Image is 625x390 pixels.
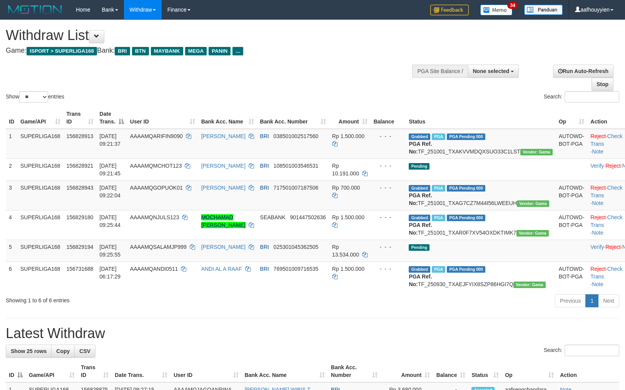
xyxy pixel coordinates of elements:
[590,214,606,220] a: Reject
[430,5,469,15] img: Feedback.jpg
[115,47,130,55] span: BRI
[328,360,381,382] th: Bank Acc. Number: activate to sort column ascending
[524,5,563,15] img: panduan.png
[433,360,468,382] th: Balance: activate to sort column ascending
[130,244,187,250] span: AAAAMQSALAMJP999
[409,273,432,287] b: PGA Ref. No:
[409,192,432,206] b: PGA Ref. No:
[598,294,619,307] a: Next
[209,47,231,55] span: PANIN
[130,266,178,272] span: AAAAMQANDI0511
[374,213,403,221] div: - - -
[409,141,432,155] b: PGA Ref. No:
[17,180,64,210] td: SUPERLIGA168
[274,266,319,272] span: Copy 769501009716535 to clipboard
[473,68,510,74] span: None selected
[516,230,549,237] span: Vendor URL: https://trx31.1velocity.biz
[502,360,557,382] th: Op: activate to sort column ascending
[201,163,246,169] a: [PERSON_NAME]
[447,215,485,221] span: PGA Pending
[592,148,603,155] a: Note
[556,210,588,240] td: AUTOWD-BOT-PGA
[130,214,179,220] span: AAAAMQNJULS123
[6,158,17,180] td: 2
[11,348,47,354] span: Show 25 rows
[513,282,546,288] span: Vendor URL: https://trx31.1velocity.biz
[151,47,183,55] span: MAYBANK
[406,180,555,210] td: TF_251001_TXAG7CZ7M44I56LWEEUH
[553,65,613,78] a: Run Auto-Refresh
[130,133,183,139] span: AAAAMQARIFIN9090
[480,5,513,15] img: Button%20Memo.svg
[592,200,603,206] a: Note
[201,266,242,272] a: ANDI AL A RAAF
[6,345,52,358] a: Show 25 rows
[374,184,403,192] div: - - -
[17,210,64,240] td: SUPERLIGA168
[17,158,64,180] td: SUPERLIGA168
[565,345,619,356] input: Search:
[409,133,430,140] span: Grabbed
[406,129,555,159] td: TF_251001_TXAKVVMDQXSUO33C1LST
[332,266,364,272] span: Rp 1.500.000
[556,262,588,291] td: AUTOWD-BOT-PGA
[409,215,430,221] span: Grabbed
[409,163,429,170] span: Pending
[517,200,549,207] span: Vendor URL: https://trx31.1velocity.biz
[290,214,326,220] span: Copy 901447502636 to clipboard
[78,360,112,382] th: Trans ID: activate to sort column ascending
[556,180,588,210] td: AUTOWD-BOT-PGA
[332,185,360,191] span: Rp 700.000
[592,78,613,91] a: Stop
[260,163,269,169] span: BRI
[6,262,17,291] td: 6
[26,360,78,382] th: Game/API: activate to sort column ascending
[67,244,94,250] span: 156829194
[260,185,269,191] span: BRI
[432,133,445,140] span: Marked by aafsengchandara
[556,107,588,129] th: Op: activate to sort column ascending
[520,149,553,155] span: Vendor URL: https://trx31.1velocity.biz
[447,266,485,273] span: PGA Pending
[409,266,430,273] span: Grabbed
[100,163,121,177] span: [DATE] 09:21:45
[67,185,94,191] span: 156828943
[274,163,319,169] span: Copy 108501003546531 to clipboard
[592,230,603,236] a: Note
[67,266,94,272] span: 156731688
[507,2,518,9] span: 34
[468,360,502,382] th: Status: activate to sort column ascending
[544,91,619,103] label: Search:
[17,240,64,262] td: SUPERLIGA168
[74,345,95,358] a: CSV
[6,326,619,341] h1: Latest Withdraw
[605,163,621,169] a: Reject
[6,28,409,43] h1: Withdraw List
[100,266,121,280] span: [DATE] 06:17:29
[67,163,94,169] span: 156828921
[332,133,364,139] span: Rp 1.500.000
[374,243,403,251] div: - - -
[468,65,519,78] button: None selected
[201,185,246,191] a: [PERSON_NAME]
[201,133,246,139] a: [PERSON_NAME]
[6,240,17,262] td: 5
[556,129,588,159] td: AUTOWD-BOT-PGA
[590,185,622,198] a: Check Trans
[555,294,586,307] a: Previous
[132,47,149,55] span: BTN
[17,107,64,129] th: Game/API: activate to sort column ascending
[447,133,485,140] span: PGA Pending
[590,185,606,191] a: Reject
[374,265,403,273] div: - - -
[409,222,432,236] b: PGA Ref. No:
[100,214,121,228] span: [DATE] 09:25:44
[6,47,409,55] h4: Game: Bank:
[260,244,269,250] span: BRI
[51,345,75,358] a: Copy
[67,214,94,220] span: 156829180
[544,345,619,356] label: Search:
[6,129,17,159] td: 1
[79,348,90,354] span: CSV
[590,214,622,228] a: Check Trans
